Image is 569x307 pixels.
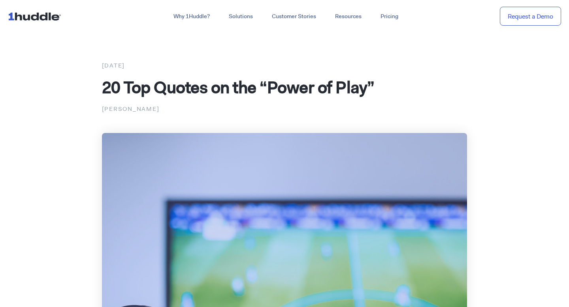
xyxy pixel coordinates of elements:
a: Resources [326,9,371,24]
a: Request a Demo [500,7,561,26]
div: [DATE] [102,60,467,71]
span: 20 Top Quotes on the “Power of Play” [102,76,375,98]
a: Pricing [371,9,408,24]
p: [PERSON_NAME] [102,104,467,114]
img: ... [8,9,64,24]
a: Customer Stories [262,9,326,24]
a: Why 1Huddle? [164,9,219,24]
a: Solutions [219,9,262,24]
